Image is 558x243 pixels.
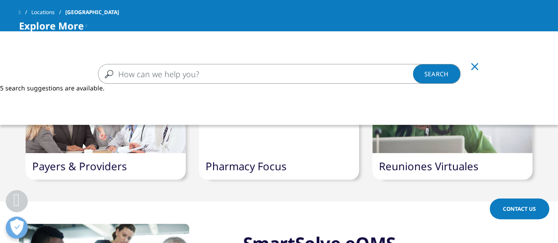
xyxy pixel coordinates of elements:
[65,4,119,20] span: [GEOGRAPHIC_DATA]
[31,4,65,20] a: Locations
[471,63,478,70] svg: Clear
[19,20,84,31] span: Explore More
[471,71,478,78] div: Borrar
[6,217,28,239] button: Open Preferences
[98,64,461,84] input: Buscar
[413,64,461,84] a: Buscar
